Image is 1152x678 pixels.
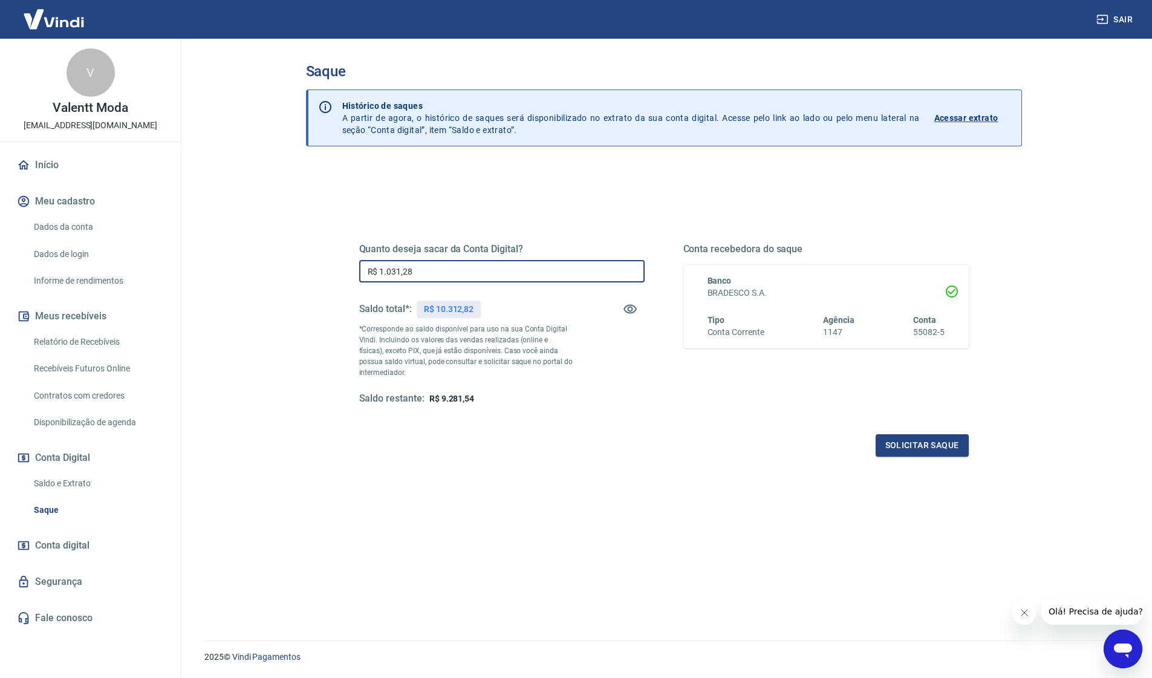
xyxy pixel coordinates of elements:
h6: Conta Corrente [708,326,764,339]
a: Segurança [15,569,166,595]
a: Disponibilização de agenda [29,410,166,435]
span: Olá! Precisa de ajuda? [7,8,102,18]
span: Conta digital [35,537,89,554]
button: Sair [1094,8,1137,31]
a: Saque [29,498,166,523]
h5: Quanto deseja sacar da Conta Digital? [359,243,645,255]
h6: 55082-5 [913,326,945,339]
p: Acessar extrato [934,112,998,124]
a: Dados de login [29,242,166,267]
p: *Corresponde ao saldo disponível para uso na sua Conta Digital Vindi. Incluindo os valores das ve... [359,324,573,378]
p: Histórico de saques [342,100,920,112]
a: Informe de rendimentos [29,269,166,293]
button: Solicitar saque [876,434,969,457]
button: Meu cadastro [15,188,166,215]
p: [EMAIL_ADDRESS][DOMAIN_NAME] [24,119,157,132]
span: Conta [913,315,936,325]
p: 2025 © [204,651,1123,663]
p: A partir de agora, o histórico de saques será disponibilizado no extrato da sua conta digital. Ac... [342,100,920,136]
iframe: Mensagem da empresa [1041,598,1142,625]
h6: 1147 [823,326,854,339]
img: Vindi [15,1,93,37]
h6: BRADESCO S.A. [708,287,945,299]
a: Início [15,152,166,178]
span: Agência [823,315,854,325]
iframe: Botão para abrir a janela de mensagens [1104,630,1142,668]
a: Acessar extrato [934,100,1012,136]
a: Recebíveis Futuros Online [29,356,166,381]
a: Fale conosco [15,605,166,631]
a: Vindi Pagamentos [232,652,301,662]
span: Tipo [708,315,725,325]
a: Relatório de Recebíveis [29,330,166,354]
button: Meus recebíveis [15,303,166,330]
span: Banco [708,276,732,285]
h3: Saque [306,63,1022,80]
p: R$ 10.312,82 [424,303,473,316]
h5: Saldo restante: [359,393,425,405]
div: V [67,48,115,97]
a: Conta digital [15,532,166,559]
button: Conta Digital [15,445,166,471]
a: Saldo e Extrato [29,471,166,496]
h5: Saldo total*: [359,303,412,315]
a: Dados da conta [29,215,166,240]
p: Valentt Moda [53,102,128,114]
h5: Conta recebedora do saque [683,243,969,255]
span: R$ 9.281,54 [429,394,474,403]
iframe: Fechar mensagem [1012,601,1036,625]
a: Contratos com credores [29,383,166,408]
